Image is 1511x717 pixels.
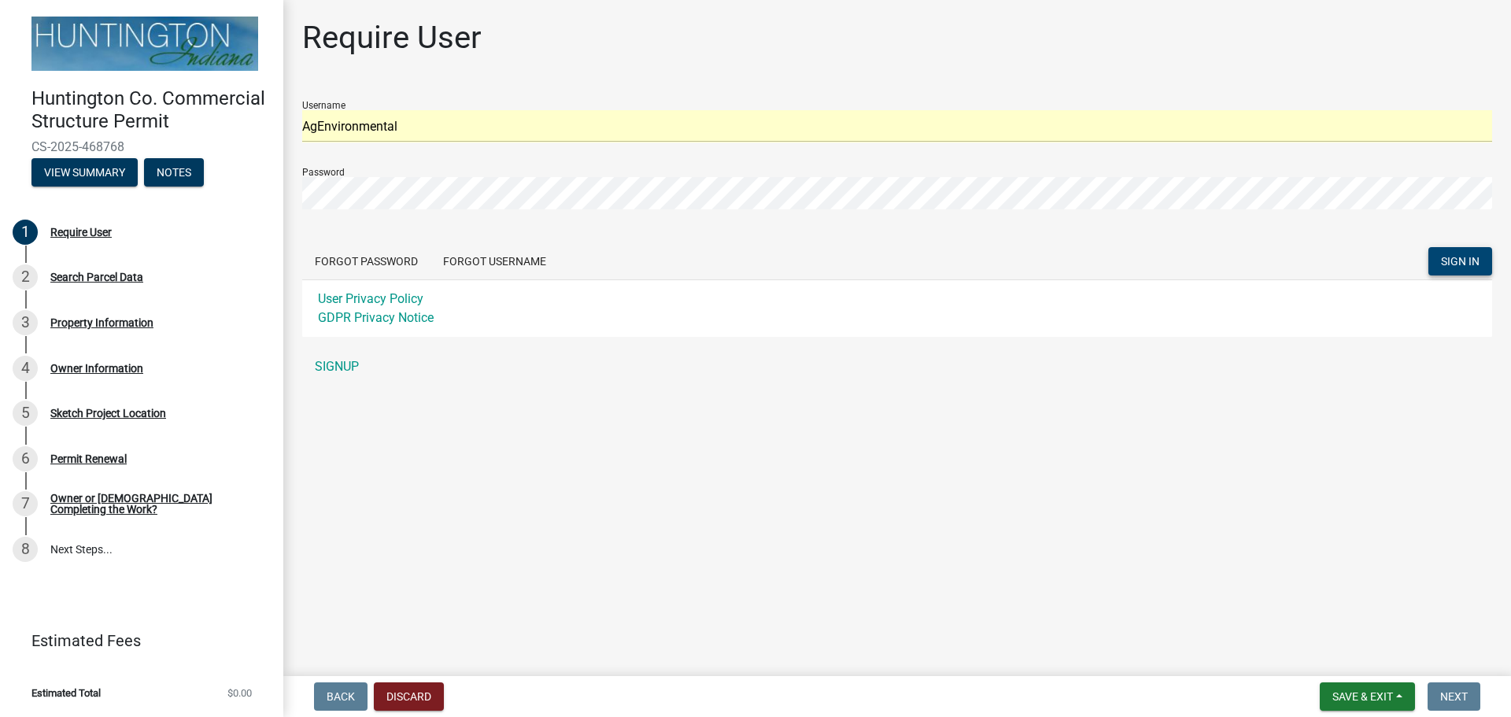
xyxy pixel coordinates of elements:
div: 5 [13,401,38,426]
span: SIGN IN [1441,255,1480,268]
div: 8 [13,537,38,562]
span: Next [1440,690,1468,703]
button: Discard [374,682,444,711]
div: Permit Renewal [50,453,127,464]
button: Forgot Password [302,247,430,275]
button: Forgot Username [430,247,559,275]
button: View Summary [31,158,138,187]
h4: Huntington Co. Commercial Structure Permit [31,87,271,133]
a: SIGNUP [302,351,1492,383]
a: GDPR Privacy Notice [318,310,434,325]
div: Owner or [DEMOGRAPHIC_DATA] Completing the Work? [50,493,258,515]
img: Huntington County, Indiana [31,17,258,71]
a: User Privacy Policy [318,291,423,306]
div: 4 [13,356,38,381]
div: 6 [13,446,38,471]
div: Owner Information [50,363,143,374]
button: SIGN IN [1428,247,1492,275]
div: Require User [50,227,112,238]
span: Back [327,690,355,703]
span: Estimated Total [31,688,101,698]
div: 2 [13,264,38,290]
div: Sketch Project Location [50,408,166,419]
span: Save & Exit [1332,690,1393,703]
div: 7 [13,491,38,516]
span: CS-2025-468768 [31,139,252,154]
a: Estimated Fees [13,625,258,656]
button: Notes [144,158,204,187]
span: $0.00 [227,688,252,698]
button: Next [1428,682,1480,711]
div: Search Parcel Data [50,272,143,283]
div: 1 [13,220,38,245]
button: Back [314,682,368,711]
button: Save & Exit [1320,682,1415,711]
wm-modal-confirm: Notes [144,167,204,179]
div: 3 [13,310,38,335]
wm-modal-confirm: Summary [31,167,138,179]
h1: Require User [302,19,482,57]
div: Property Information [50,317,153,328]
